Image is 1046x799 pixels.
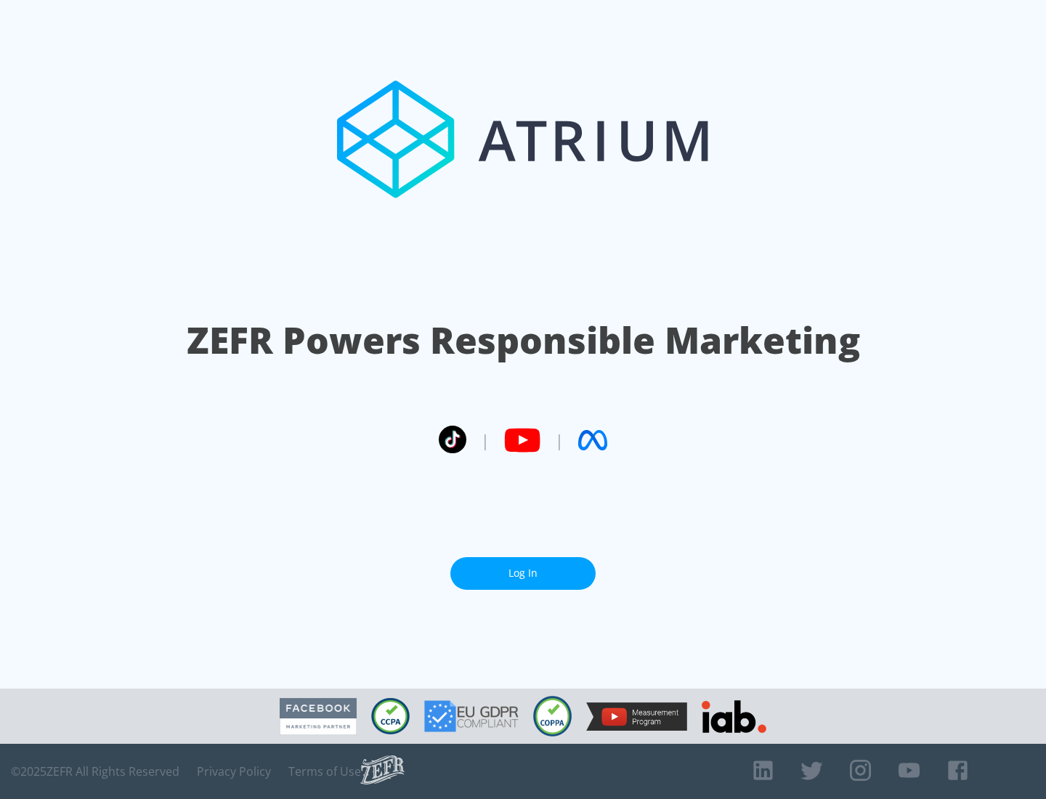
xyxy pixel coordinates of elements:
span: | [555,429,564,451]
a: Privacy Policy [197,764,271,779]
img: GDPR Compliant [424,700,519,732]
span: | [481,429,490,451]
img: CCPA Compliant [371,698,410,734]
img: YouTube Measurement Program [586,702,687,731]
h1: ZEFR Powers Responsible Marketing [187,315,860,365]
span: © 2025 ZEFR All Rights Reserved [11,764,179,779]
a: Log In [450,557,596,590]
img: Facebook Marketing Partner [280,698,357,735]
a: Terms of Use [288,764,361,779]
img: IAB [702,700,766,733]
img: COPPA Compliant [533,696,572,737]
